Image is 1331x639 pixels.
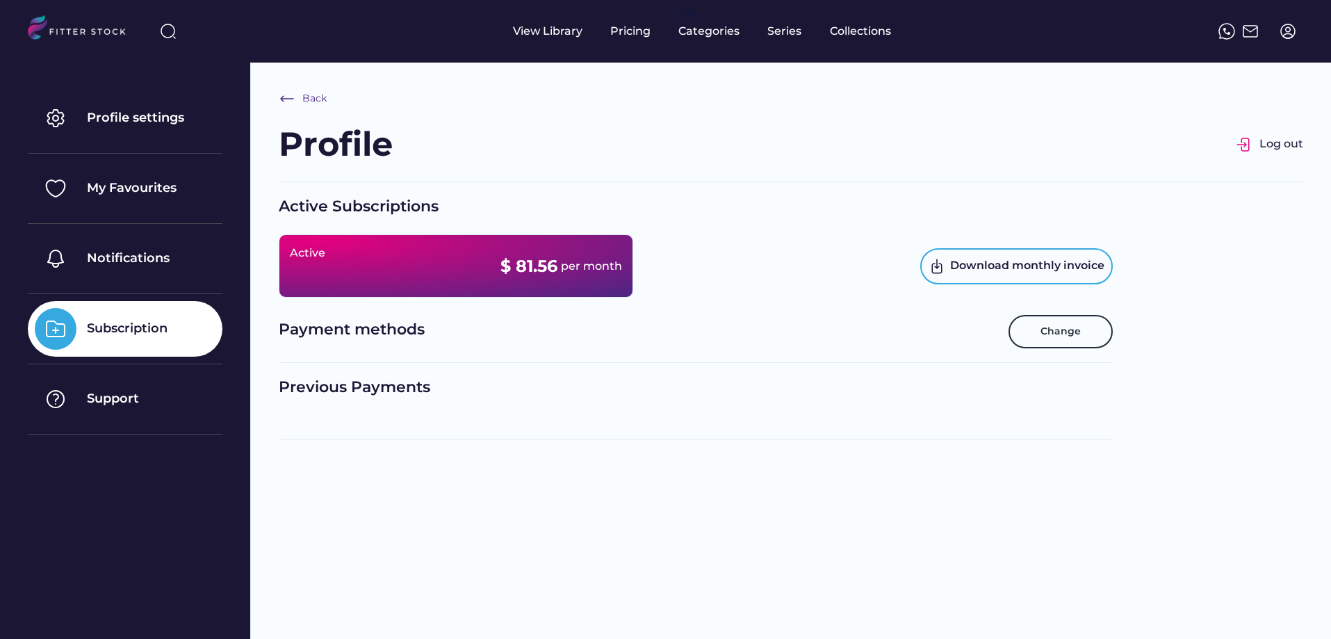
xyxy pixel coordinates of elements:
[500,254,557,278] div: $ 81.56
[929,258,945,275] img: Frame.svg
[1236,136,1252,153] img: Group%201000002326.svg
[87,109,184,127] div: Profile settings
[279,121,393,168] div: Profile
[610,24,651,39] div: Pricing
[1280,23,1296,40] img: profile-circle.svg
[830,24,891,39] div: Collections
[1259,136,1303,152] div: Log out
[87,250,170,267] div: Notifications
[1218,23,1235,40] img: meteor-icons_whatsapp%20%281%29.svg
[279,196,1113,218] div: Active Subscriptions
[767,24,802,39] div: Series
[279,90,295,107] img: Frame%20%286%29.svg
[35,97,76,139] img: Group%201000002325.svg
[35,378,76,420] img: Group%201000002325%20%287%29.svg
[1009,315,1113,348] button: Change
[302,92,327,106] div: Back
[1242,23,1259,40] img: Frame%2051.svg
[35,308,76,350] img: Group%201000002325%20%288%29.svg
[279,319,602,343] div: Payment methods
[279,377,1113,398] div: Previous Payments
[35,168,76,209] img: Group%201000002325%20%282%29.svg
[561,259,622,274] div: per month
[87,320,168,337] div: Subscription
[28,15,138,44] img: LOGO.svg
[35,238,76,280] img: Group%201000002325%20%284%29.svg
[678,7,696,21] div: fvck
[160,23,177,40] img: search-normal%203.svg
[678,24,740,39] div: Categories
[290,245,325,261] div: Active
[87,179,177,197] div: My Favourites
[513,24,582,39] div: View Library
[87,390,139,407] div: Support
[950,258,1104,275] div: Download monthly invoice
